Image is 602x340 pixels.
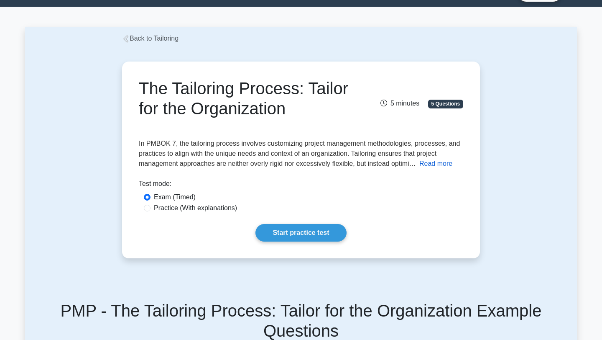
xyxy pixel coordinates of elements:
span: 5 Questions [428,100,463,108]
div: Test mode: [139,179,463,192]
span: 5 minutes [380,100,419,107]
a: Back to Tailoring [122,35,179,42]
h1: The Tailoring Process: Tailor for the Organization [139,78,352,118]
button: Read more [419,159,452,169]
label: Exam (Timed) [154,192,196,202]
label: Practice (With explanations) [154,203,237,213]
a: Start practice test [255,224,346,242]
span: In PMBOK 7, the tailoring process involves customizing project management methodologies, processe... [139,140,460,167]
